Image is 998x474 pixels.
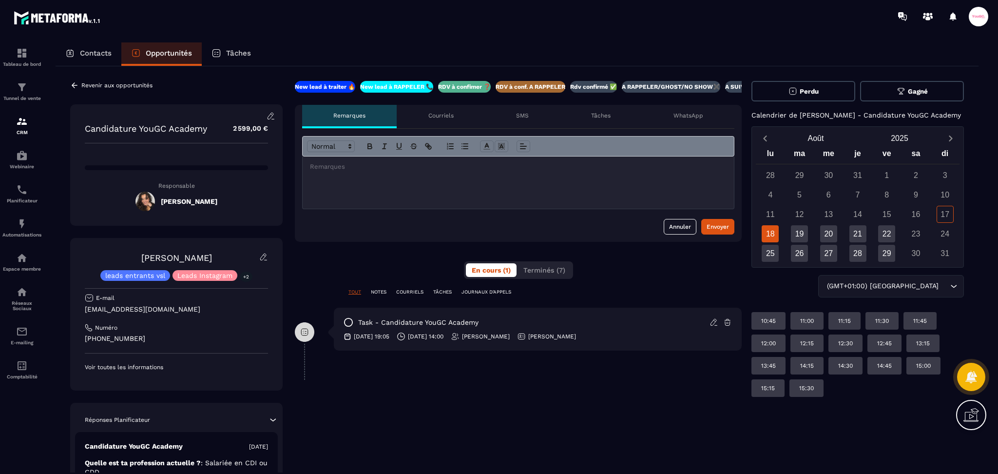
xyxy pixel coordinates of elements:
div: 26 [791,245,808,262]
p: +2 [240,272,252,282]
p: Tâches [591,112,611,119]
div: 20 [820,225,837,242]
p: New lead à traiter 🔥 [295,83,355,91]
p: E-mail [96,294,115,302]
p: Automatisations [2,232,41,237]
div: 19 [791,225,808,242]
p: 15:00 [916,362,931,370]
p: WhatsApp [673,112,703,119]
p: Espace membre [2,266,41,272]
p: TOUT [348,289,361,296]
a: formationformationTunnel de vente [2,74,41,108]
p: 14:15 [800,362,814,370]
p: 15:30 [799,384,814,392]
button: Next month [941,132,960,145]
a: Opportunités [121,42,202,66]
p: 12:15 [800,339,814,347]
p: A RAPPELER/GHOST/NO SHOW✖️ [622,83,720,91]
div: 7 [849,186,866,203]
p: Candidature YouGC Academy [85,442,183,451]
div: 29 [791,167,808,184]
a: automationsautomationsEspace membre [2,245,41,279]
p: 14:30 [838,362,853,370]
img: automations [16,150,28,161]
p: 13:15 [916,339,930,347]
a: [PERSON_NAME] [141,253,212,263]
p: Courriels [428,112,454,119]
p: RDV à confimer ❓ [438,83,491,91]
p: Revenir aux opportunités [81,82,153,89]
a: emailemailE-mailing [2,318,41,353]
p: TÂCHES [433,289,452,296]
p: [DATE] 14:00 [408,333,443,340]
div: Calendar days [756,167,960,262]
p: Tableau de bord [2,61,41,67]
div: ve [872,147,902,164]
p: 11:30 [875,317,889,325]
p: Opportunités [146,49,192,58]
p: JOURNAUX D'APPELS [461,289,511,296]
p: Tâches [226,49,251,58]
div: 22 [878,225,895,242]
button: En cours (1) [466,263,517,277]
div: sa [902,147,931,164]
div: di [930,147,960,164]
p: 12:00 [761,339,776,347]
p: [DATE] 19:05 [354,333,389,340]
p: Calendrier de [PERSON_NAME] - Candidature YouGC Academy [751,111,961,119]
p: CRM [2,130,41,135]
div: 18 [762,225,779,242]
div: 1 [878,167,895,184]
p: SMS [516,112,529,119]
div: je [843,147,872,164]
div: 21 [849,225,866,242]
div: 23 [907,225,924,242]
div: 15 [878,206,895,223]
div: 11 [762,206,779,223]
p: leads entrants vsl [105,272,165,279]
div: 2 [907,167,924,184]
p: Webinaire [2,164,41,169]
div: 10 [937,186,954,203]
p: RDV à conf. A RAPPELER [496,83,565,91]
p: 2 599,00 € [223,119,268,138]
span: (GMT+01:00) [GEOGRAPHIC_DATA] [825,281,940,292]
p: Voir toutes les informations [85,363,268,371]
p: Rdv confirmé ✅ [570,83,617,91]
button: Open months overlay [774,130,858,147]
p: NOTES [371,289,386,296]
a: social-networksocial-networkRéseaux Sociaux [2,279,41,318]
div: 4 [762,186,779,203]
p: task - Candidature YouGC Academy [358,318,479,327]
p: 11:00 [800,317,814,325]
div: 16 [907,206,924,223]
div: 6 [820,186,837,203]
button: Open years overlay [858,130,941,147]
div: 12 [791,206,808,223]
div: 8 [878,186,895,203]
div: 28 [849,245,866,262]
p: 14:45 [877,362,892,370]
button: Previous month [756,132,774,145]
button: Terminés (7) [518,263,571,277]
button: Envoyer [701,219,734,235]
div: 27 [820,245,837,262]
div: me [814,147,843,164]
p: [PERSON_NAME] [462,333,510,340]
div: Search for option [818,275,964,297]
div: 31 [937,245,954,262]
div: 5 [791,186,808,203]
div: 14 [849,206,866,223]
a: formationformationCRM [2,108,41,142]
input: Search for option [940,281,948,292]
div: Calendar wrapper [756,147,960,262]
p: 12:30 [838,339,853,347]
p: Responsable [85,182,268,189]
p: A SUIVRE ⏳ [725,83,761,91]
a: Contacts [56,42,121,66]
span: Terminés (7) [523,266,565,274]
img: scheduler [16,184,28,196]
p: 11:45 [913,317,927,325]
p: New lead à RAPPELER 📞 [360,83,433,91]
a: automationsautomationsAutomatisations [2,211,41,245]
